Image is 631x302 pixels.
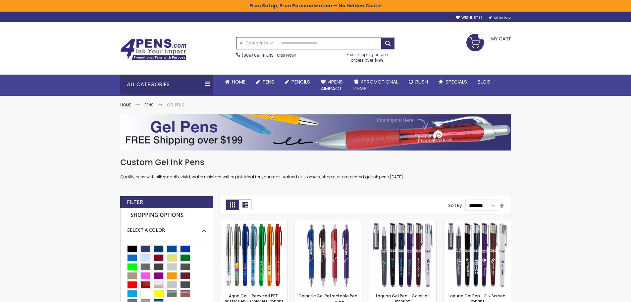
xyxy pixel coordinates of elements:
span: Home [232,78,245,85]
div: Quality pens with silk smooth, vivid, water resistant writing ink ideal for your most valued cust... [120,157,511,180]
img: Galactic Gel Retractable Pen [294,221,362,288]
a: Specials [433,75,472,89]
a: Galactic Gel Retractable Pen [298,293,357,299]
a: Rush [403,75,433,89]
a: Laguna Gel Pen - Silk Screen Imprint [444,221,511,226]
a: Aqua Gel - Recycled PET Plastic Pen - ColorJet Imprint [220,221,287,226]
span: - Call Now! [242,52,296,58]
a: Wishlist [456,15,482,20]
span: Pencils [291,78,310,85]
a: Pens [251,75,280,89]
a: (888) 88-4PENS [242,52,274,58]
strong: Shopping Options [127,208,206,222]
img: Gel Pens [120,114,511,150]
a: All Categories [237,37,276,48]
img: Aqua Gel - Recycled PET Plastic Pen - ColorJet Imprint [220,221,287,288]
a: 4PROMOTIONALITEMS [348,75,403,96]
div: All Categories [120,75,213,94]
a: Home [120,102,131,108]
img: Laguna Gel Pen - Silk Screen Imprint [444,221,511,288]
div: Sign In [489,16,511,21]
span: 4PROMOTIONAL ITEMS [353,78,398,92]
span: Pens [263,78,274,85]
a: Pens [144,102,154,108]
span: 4Pens 4impact [321,78,343,92]
img: 4Pens Custom Pens and Promotional Products [120,39,186,60]
img: Laguna Gel Pen - ColorJet Imprint [369,221,436,288]
a: Galactic Gel Retractable Pen [294,221,362,226]
div: Select A Color [127,222,206,233]
label: Sort By [448,203,462,208]
strong: Grid [226,200,239,210]
a: Pencils [280,75,315,89]
h1: Custom Gel Ink Pens [120,157,511,168]
span: Specials [446,78,467,85]
strong: Filter [127,199,143,206]
a: Laguna Gel Pen - ColorJet Imprint [369,221,436,226]
strong: Gel Pens [167,102,184,108]
div: Free shipping on pen orders over $199 [340,49,395,63]
a: Blog [472,75,496,89]
a: Home [220,75,251,89]
span: All Categories [240,40,273,46]
a: 4Pens4impact [315,75,348,96]
span: Blog [478,78,491,85]
span: Rush [415,78,428,85]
